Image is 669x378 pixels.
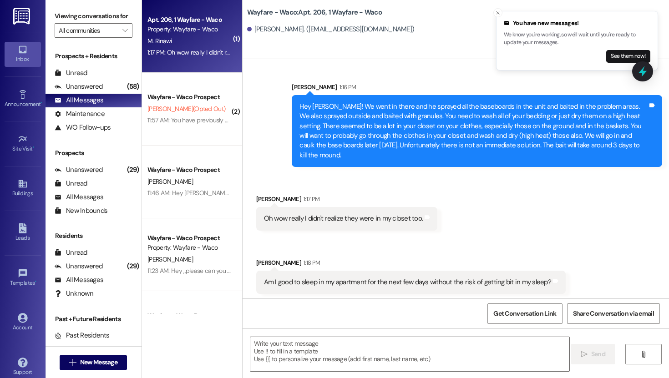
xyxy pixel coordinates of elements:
div: [PERSON_NAME] [256,258,566,271]
div: All Messages [55,275,103,285]
i:  [581,351,588,358]
button: Close toast [493,8,502,17]
span: [PERSON_NAME] [147,255,193,263]
div: Prospects + Residents [46,51,142,61]
span: • [35,278,36,285]
div: Property: Wayfare - Waco [147,25,232,34]
a: Site Visit • [5,131,41,156]
span: Send [591,349,605,359]
div: You have new messages! [504,19,650,28]
div: Unanswered [55,165,103,175]
img: ResiDesk Logo [13,8,32,25]
div: Property: Wayfare - Waco [147,243,232,252]
span: • [41,100,42,106]
div: Unread [55,68,87,78]
span: M. Rinawi [147,37,172,45]
div: Prospects [46,148,142,158]
div: Wayfare - Waco Prospect [147,165,232,175]
a: Inbox [5,42,41,66]
div: WO Follow-ups [55,123,111,132]
div: Unread [55,179,87,188]
div: Am I good to sleep in my apartment for the next few days without the risk of getting bit in my sl... [264,277,551,287]
div: (58) [125,80,142,94]
div: Wayfare - Waco Prospect [147,92,232,102]
div: Unknown [55,289,93,298]
div: All Messages [55,192,103,202]
a: Leads [5,221,41,245]
div: 11:23 AM: Hey ,,please can you contact me, thank you [147,267,286,275]
div: Unread [55,248,87,257]
span: Share Conversation via email [573,309,654,318]
div: [PERSON_NAME]. ([EMAIL_ADDRESS][DOMAIN_NAME]) [247,25,415,34]
span: [PERSON_NAME] (Opted Out) [147,105,225,113]
div: New Inbounds [55,206,107,216]
div: Hey [PERSON_NAME]! We went in there and he sprayed all the baseboards in the unit and baited in t... [299,102,648,161]
div: Residents [46,231,142,241]
div: (29) [125,259,142,273]
div: Future Residents [55,344,116,354]
i:  [122,27,127,34]
div: Oh wow really I didn't realize they were in my closet too. [264,214,423,223]
input: All communities [59,23,118,38]
div: Unanswered [55,82,103,91]
a: Templates • [5,266,41,290]
i:  [69,359,76,366]
i:  [640,351,647,358]
div: Apt. 206, 1 Wayfare - Waco [147,15,232,25]
div: [PERSON_NAME] [256,194,438,207]
a: Buildings [5,176,41,201]
label: Viewing conversations for [55,9,132,23]
span: New Message [80,358,117,367]
div: [PERSON_NAME] [292,82,662,95]
div: Wayfare - Waco Prospect [147,311,232,320]
div: 11:57 AM: You have previously opted out of receiving texts from this thread, so we will not be ab... [147,116,625,124]
div: Unanswered [55,262,103,271]
span: Get Conversation Link [493,309,556,318]
div: 1:17 PM: Oh wow really I didn't realize they were in my closet too. [147,48,313,56]
div: Maintenance [55,109,105,119]
div: (29) [125,163,142,177]
div: 1:17 PM [301,194,319,204]
button: Send [571,344,615,364]
button: New Message [60,355,127,370]
div: Past Residents [55,331,110,340]
div: Past + Future Residents [46,314,142,324]
span: [PERSON_NAME] [147,177,193,186]
button: Share Conversation via email [567,303,660,324]
div: Wayfare - Waco Prospect [147,233,232,243]
p: We know you're working, so we'll wait until you're ready to update your messages. [504,31,650,47]
button: Get Conversation Link [487,303,562,324]
span: • [33,144,34,151]
div: All Messages [55,96,103,105]
div: 1:18 PM [301,258,320,267]
b: Wayfare - Waco: Apt. 206, 1 Wayfare - Waco [247,8,382,17]
div: 1:16 PM [337,82,356,92]
a: Account [5,310,41,335]
button: See them now! [606,50,650,63]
